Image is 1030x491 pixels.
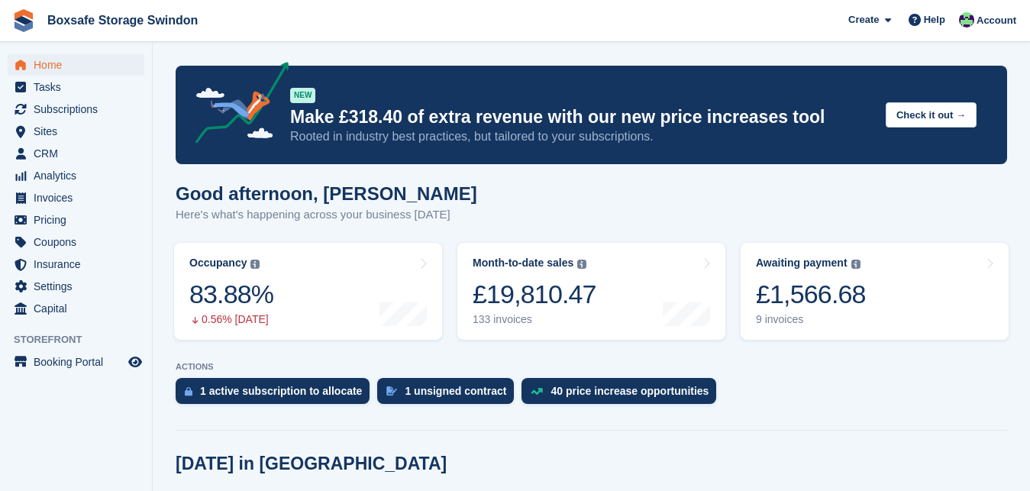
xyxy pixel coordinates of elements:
[531,388,543,395] img: price_increase_opportunities-93ffe204e8149a01c8c9dc8f82e8f89637d9d84a8eef4429ea346261dce0b2c0.svg
[189,279,273,310] div: 83.88%
[851,260,860,269] img: icon-info-grey-7440780725fd019a000dd9b08b2336e03edf1995a4989e88bcd33f0948082b44.svg
[386,386,397,396] img: contract_signature_icon-13c848040528278c33f63329250d36e43548de30e8caae1d1a13099fd9432cc5.svg
[176,362,1007,372] p: ACTIONS
[34,165,125,186] span: Analytics
[290,88,315,103] div: NEW
[8,76,144,98] a: menu
[200,385,362,397] div: 1 active subscription to allocate
[8,351,144,373] a: menu
[8,165,144,186] a: menu
[189,313,273,326] div: 0.56% [DATE]
[34,99,125,120] span: Subscriptions
[8,54,144,76] a: menu
[34,276,125,297] span: Settings
[34,231,125,253] span: Coupons
[959,12,974,27] img: Kim Virabi
[34,254,125,275] span: Insurance
[41,8,204,33] a: Boxsafe Storage Swindon
[34,143,125,164] span: CRM
[185,386,192,396] img: active_subscription_to_allocate_icon-d502201f5373d7db506a760aba3b589e785aa758c864c3986d89f69b8ff3...
[741,243,1009,340] a: Awaiting payment £1,566.68 9 invoices
[34,121,125,142] span: Sites
[977,13,1016,28] span: Account
[848,12,879,27] span: Create
[521,378,724,412] a: 40 price increase opportunities
[176,206,477,224] p: Here's what's happening across your business [DATE]
[8,209,144,231] a: menu
[34,76,125,98] span: Tasks
[34,187,125,208] span: Invoices
[8,187,144,208] a: menu
[8,276,144,297] a: menu
[405,385,506,397] div: 1 unsigned contract
[250,260,260,269] img: icon-info-grey-7440780725fd019a000dd9b08b2336e03edf1995a4989e88bcd33f0948082b44.svg
[457,243,725,340] a: Month-to-date sales £19,810.47 133 invoices
[34,351,125,373] span: Booking Portal
[34,54,125,76] span: Home
[8,121,144,142] a: menu
[34,298,125,319] span: Capital
[473,257,573,270] div: Month-to-date sales
[377,378,521,412] a: 1 unsigned contract
[12,9,35,32] img: stora-icon-8386f47178a22dfd0bd8f6a31ec36ba5ce8667c1dd55bd0f319d3a0aa187defe.svg
[176,378,377,412] a: 1 active subscription to allocate
[756,279,866,310] div: £1,566.68
[886,102,977,128] button: Check it out →
[189,257,247,270] div: Occupancy
[8,254,144,275] a: menu
[8,231,144,253] a: menu
[473,313,596,326] div: 133 invoices
[8,99,144,120] a: menu
[176,183,477,204] h1: Good afternoon, [PERSON_NAME]
[8,143,144,164] a: menu
[577,260,586,269] img: icon-info-grey-7440780725fd019a000dd9b08b2336e03edf1995a4989e88bcd33f0948082b44.svg
[551,385,709,397] div: 40 price increase opportunities
[176,454,447,474] h2: [DATE] in [GEOGRAPHIC_DATA]
[756,313,866,326] div: 9 invoices
[473,279,596,310] div: £19,810.47
[34,209,125,231] span: Pricing
[290,106,873,128] p: Make £318.40 of extra revenue with our new price increases tool
[756,257,848,270] div: Awaiting payment
[182,62,289,149] img: price-adjustments-announcement-icon-8257ccfd72463d97f412b2fc003d46551f7dbcb40ab6d574587a9cd5c0d94...
[290,128,873,145] p: Rooted in industry best practices, but tailored to your subscriptions.
[8,298,144,319] a: menu
[126,353,144,371] a: Preview store
[174,243,442,340] a: Occupancy 83.88% 0.56% [DATE]
[14,332,152,347] span: Storefront
[924,12,945,27] span: Help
